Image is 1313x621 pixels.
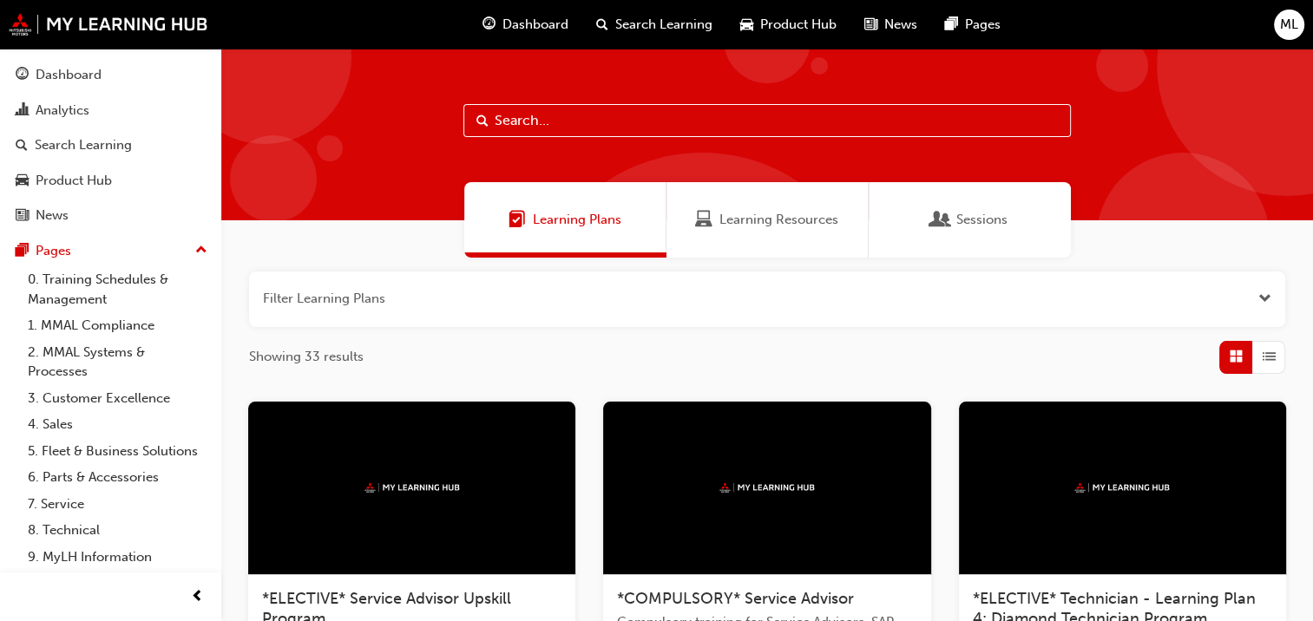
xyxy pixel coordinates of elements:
button: ML [1274,10,1304,40]
span: guage-icon [483,14,496,36]
a: Analytics [7,95,214,127]
img: mmal [9,13,208,36]
a: Learning ResourcesLearning Resources [666,182,869,258]
span: Sessions [956,210,1008,230]
a: 8. Technical [21,517,214,544]
span: Search [476,111,489,131]
span: News [884,15,917,35]
a: 9. MyLH Information [21,544,214,571]
a: News [7,199,214,232]
span: news-icon [16,208,29,224]
span: car-icon [740,14,753,36]
a: 0. Training Schedules & Management [21,266,214,312]
span: Learning Plans [533,210,621,230]
a: news-iconNews [850,7,931,42]
span: *COMPULSORY* Service Advisor [617,589,854,608]
span: Learning Resources [719,210,838,230]
span: up-icon [195,239,207,262]
a: SessionsSessions [869,182,1071,258]
a: Dashboard [7,59,214,91]
button: Pages [7,235,214,267]
button: DashboardAnalyticsSearch LearningProduct HubNews [7,56,214,235]
div: Dashboard [36,65,102,85]
span: Learning Resources [695,210,712,230]
span: guage-icon [16,68,29,83]
a: 3. Customer Excellence [21,385,214,412]
a: Learning PlansLearning Plans [464,182,666,258]
a: 5. Fleet & Business Solutions [21,438,214,465]
a: pages-iconPages [931,7,1014,42]
span: List [1263,347,1276,367]
span: search-icon [16,138,28,154]
div: Pages [36,241,71,261]
a: 7. Service [21,491,214,518]
img: mmal [719,482,815,494]
span: Showing 33 results [249,347,364,367]
span: news-icon [864,14,877,36]
img: mmal [1074,482,1170,494]
div: Analytics [36,101,89,121]
span: Product Hub [760,15,837,35]
span: pages-icon [945,14,958,36]
span: Search Learning [615,15,712,35]
div: Search Learning [35,135,132,155]
span: search-icon [596,14,608,36]
a: 6. Parts & Accessories [21,464,214,491]
span: Dashboard [502,15,568,35]
a: 4. Sales [21,411,214,438]
a: Search Learning [7,129,214,161]
input: Search... [463,104,1071,137]
span: car-icon [16,173,29,189]
img: mmal [364,482,460,494]
span: chart-icon [16,103,29,119]
a: car-iconProduct Hub [726,7,850,42]
span: Pages [965,15,1001,35]
a: 2. MMAL Systems & Processes [21,339,214,385]
span: Grid [1230,347,1243,367]
a: Product Hub [7,165,214,197]
span: ML [1280,15,1298,35]
div: News [36,206,69,226]
div: Product Hub [36,171,112,191]
a: guage-iconDashboard [469,7,582,42]
span: prev-icon [191,586,204,608]
button: Open the filter [1258,289,1271,309]
span: pages-icon [16,244,29,259]
a: 1. MMAL Compliance [21,312,214,339]
a: All Pages [21,570,214,597]
span: Learning Plans [509,210,526,230]
span: Sessions [932,210,949,230]
a: search-iconSearch Learning [582,7,726,42]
